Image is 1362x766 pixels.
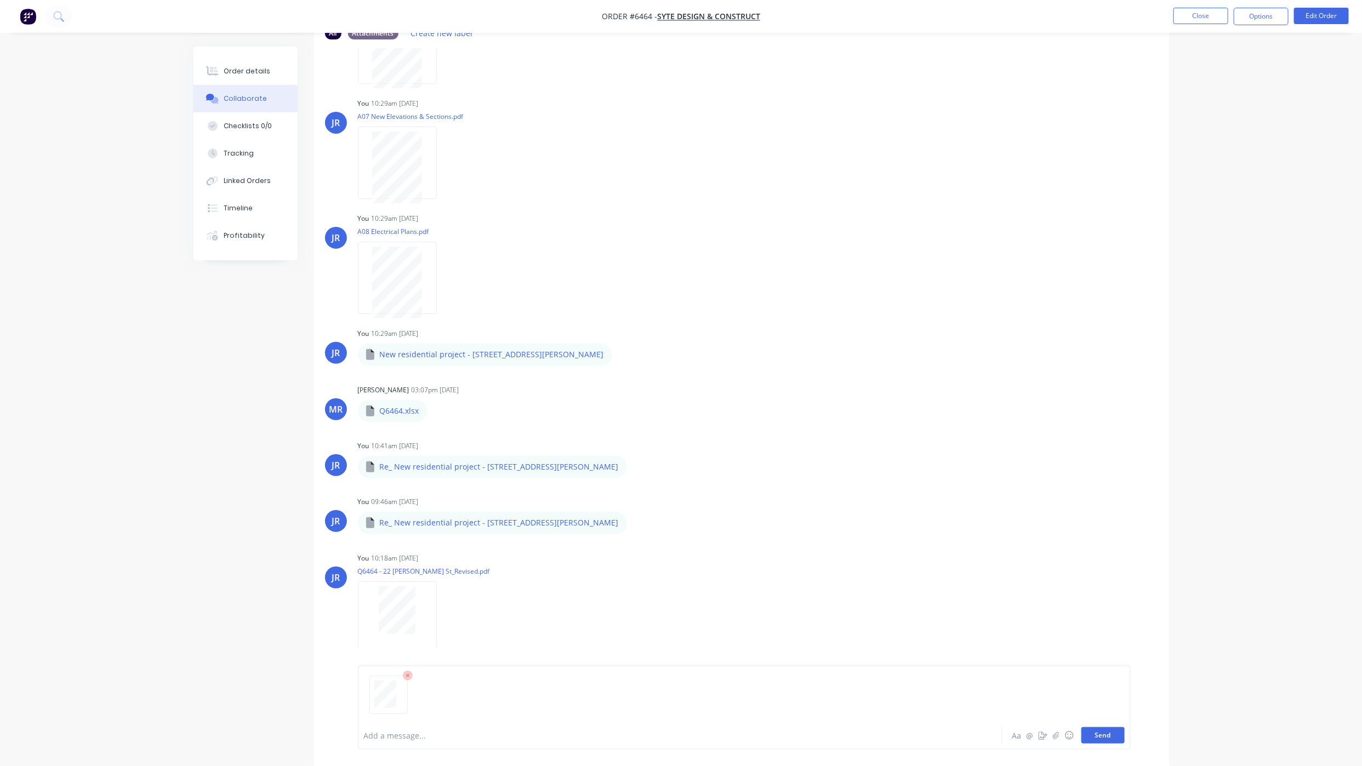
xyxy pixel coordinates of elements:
button: Linked Orders [193,167,298,195]
p: A07 New Elevations & Sections.pdf [358,112,464,121]
span: Order #6464 - [602,12,657,22]
div: Linked Orders [224,176,271,186]
p: Re_ New residential project - [STREET_ADDRESS][PERSON_NAME] [380,461,619,472]
button: Create new label [405,26,478,41]
button: Collaborate [193,85,298,112]
div: Order details [224,66,270,76]
div: MR [329,403,343,416]
div: You [358,214,369,224]
div: You [358,553,369,563]
div: You [358,497,369,507]
div: You [358,329,369,339]
button: Edit Order [1294,8,1349,24]
button: Timeline [193,195,298,222]
div: JR [332,346,340,359]
div: Collaborate [224,94,267,104]
div: JR [332,231,340,244]
div: JR [332,571,340,584]
button: Send [1081,727,1125,744]
img: Factory [20,8,36,25]
div: 10:29am [DATE] [372,214,419,224]
p: A08 Electrical Plans.pdf [358,227,448,236]
button: Aa [1010,729,1023,742]
button: Options [1234,8,1289,25]
div: Timeline [224,203,253,213]
button: ☺ [1063,729,1076,742]
div: 03:07pm [DATE] [412,385,459,395]
p: Q6464.xlsx [380,405,419,416]
button: @ [1023,729,1036,742]
div: JR [332,116,340,129]
button: Order details [193,58,298,85]
div: Attachments [348,27,398,39]
div: 10:41am [DATE] [372,441,419,451]
button: Profitability [193,222,298,249]
div: 09:46am [DATE] [372,497,419,507]
a: Syte Design & Construct [657,12,760,22]
p: New residential project - [STREET_ADDRESS][PERSON_NAME] [380,349,604,360]
div: 10:29am [DATE] [372,99,419,108]
div: Checklists 0/0 [224,121,272,131]
div: JR [332,459,340,472]
div: You [358,99,369,108]
button: Close [1173,8,1228,24]
div: 10:29am [DATE] [372,329,419,339]
div: JR [332,515,340,528]
div: Profitability [224,231,265,241]
button: Checklists 0/0 [193,112,298,140]
div: All [325,27,341,39]
div: You [358,441,369,451]
div: 10:18am [DATE] [372,553,419,563]
button: Tracking [193,140,298,167]
div: [PERSON_NAME] [358,385,409,395]
p: Re_ New residential project - [STREET_ADDRESS][PERSON_NAME] [380,517,619,528]
p: Q6464 - 22 [PERSON_NAME] St_Revised.pdf [358,567,490,576]
div: Tracking [224,148,254,158]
